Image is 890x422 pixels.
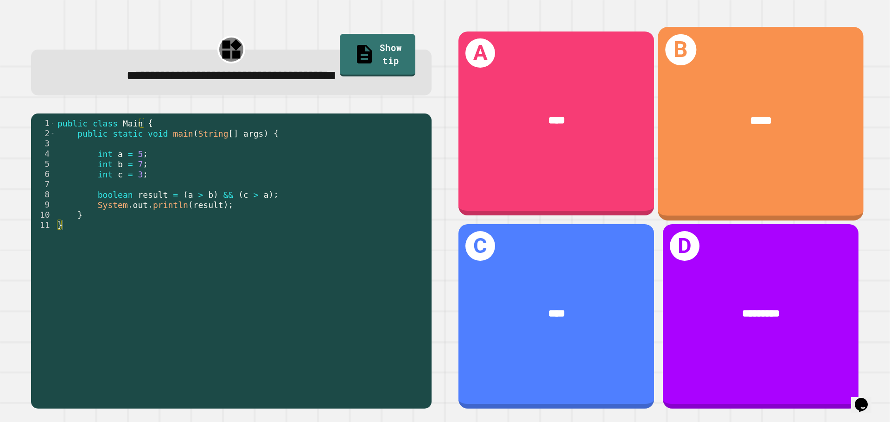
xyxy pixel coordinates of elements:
div: 3 [31,139,56,149]
div: 11 [31,220,56,230]
div: 5 [31,159,56,169]
div: 10 [31,210,56,220]
div: 6 [31,169,56,179]
h1: A [465,38,495,68]
div: 1 [31,118,56,128]
div: 9 [31,200,56,210]
h1: C [465,231,495,261]
div: 8 [31,189,56,200]
div: 7 [31,179,56,189]
iframe: chat widget [851,385,881,413]
h1: D [670,231,699,261]
a: Show tip [340,34,415,76]
h1: B [666,34,697,65]
span: Toggle code folding, rows 2 through 10 [50,128,55,139]
span: Toggle code folding, rows 1 through 11 [50,118,55,128]
div: 2 [31,128,56,139]
div: 4 [31,149,56,159]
